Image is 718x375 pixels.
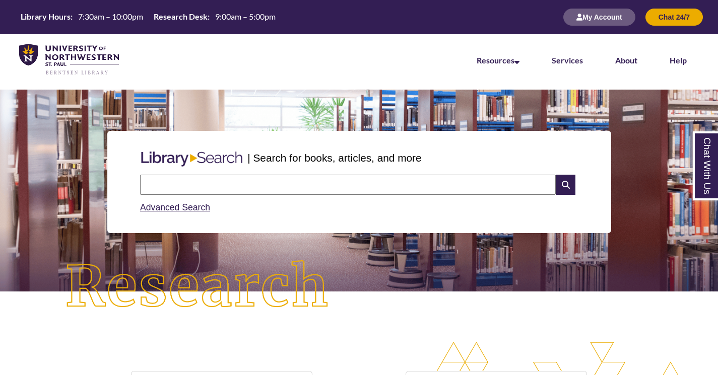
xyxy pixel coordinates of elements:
[670,55,687,65] a: Help
[215,12,276,21] span: 9:00am – 5:00pm
[615,55,637,65] a: About
[136,147,247,171] img: Libary Search
[477,55,519,65] a: Resources
[645,9,703,26] button: Chat 24/7
[552,55,583,65] a: Services
[556,175,575,195] i: Search
[36,231,359,343] img: Research
[17,11,74,22] th: Library Hours:
[563,13,635,21] a: My Account
[563,9,635,26] button: My Account
[17,11,280,23] a: Hours Today
[150,11,211,22] th: Research Desk:
[78,12,143,21] span: 7:30am – 10:00pm
[17,11,280,22] table: Hours Today
[247,150,421,166] p: | Search for books, articles, and more
[19,44,119,76] img: UNWSP Library Logo
[140,202,210,212] a: Advanced Search
[645,13,703,21] a: Chat 24/7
